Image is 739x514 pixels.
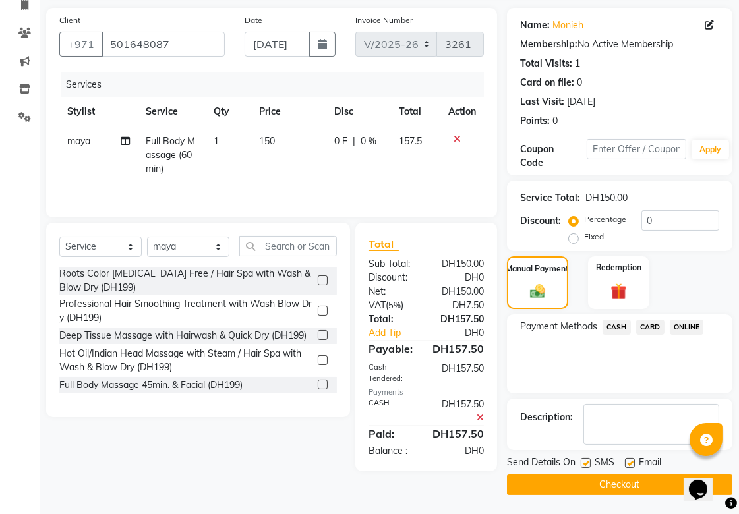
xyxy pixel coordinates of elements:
div: DH0 [438,326,494,340]
span: Send Details On [507,455,576,472]
button: Checkout [507,474,732,495]
span: CARD [636,320,665,335]
span: CASH [603,320,631,335]
div: Roots Color [MEDICAL_DATA] Free / Hair Spa with Wash & Blow Dry (DH199) [59,267,312,295]
span: ONLINE [670,320,704,335]
div: [DATE] [567,95,595,109]
div: Payments [369,387,484,398]
div: Discount: [520,214,561,228]
div: Card on file: [520,76,574,90]
div: DH150.00 [427,257,494,271]
input: Search or Scan [239,236,337,256]
th: Action [440,97,484,127]
div: DH150.00 [427,285,494,299]
iframe: chat widget [684,461,726,501]
div: 0 [577,76,582,90]
img: _gift.svg [606,281,632,301]
div: Services [61,72,494,97]
th: Disc [326,97,391,127]
span: 5% [388,300,401,310]
div: Points: [520,114,550,128]
a: Monieh [552,18,583,32]
span: 0 % [361,134,376,148]
div: DH157.50 [427,397,494,425]
div: Discount: [359,271,427,285]
div: Membership: [520,38,577,51]
label: Date [245,14,262,26]
span: SMS [595,455,614,472]
div: DH7.50 [427,299,494,312]
div: DH0 [427,444,494,458]
input: Search by Name/Mobile/Email/Code [102,32,225,57]
label: Redemption [596,262,641,273]
input: Enter Offer / Coupon Code [587,139,686,159]
div: Professional Hair Smoothing Treatment with Wash Blow Dry (DH199) [59,297,312,325]
button: Apply [692,140,729,159]
div: Sub Total: [359,257,427,271]
div: Cash Tendered: [359,362,427,384]
div: 0 [552,114,558,128]
span: VAT [369,299,386,311]
div: No Active Membership [520,38,719,51]
div: Total Visits: [520,57,572,71]
div: DH150.00 [585,191,628,205]
div: DH157.50 [423,341,494,357]
span: 157.5 [399,135,422,147]
div: Last Visit: [520,95,564,109]
label: Invoice Number [355,14,413,26]
div: 1 [575,57,580,71]
a: Add Tip [359,326,438,340]
div: Coupon Code [520,142,587,170]
span: maya [67,135,90,147]
div: Deep Cleaning Facial with Neck & Shoulder / Head Massage & Collagen Mask (DH199) [59,396,312,424]
label: Fixed [584,231,604,243]
div: DH157.50 [427,362,494,384]
div: Paid: [359,426,423,442]
span: 150 [259,135,275,147]
label: Client [59,14,80,26]
img: _cash.svg [525,283,550,300]
span: Payment Methods [520,320,597,333]
div: Balance : [359,444,427,458]
div: Name: [520,18,550,32]
label: Manual Payment [506,263,570,275]
div: DH157.50 [423,426,494,442]
button: +971 [59,32,103,57]
span: 1 [214,135,220,147]
div: Full Body Massage 45min. & Facial (DH199) [59,378,243,392]
span: Full Body Massage (60min) [146,135,195,175]
div: Payable: [359,341,423,357]
div: DH0 [427,271,494,285]
div: Service Total: [520,191,580,205]
th: Stylist [59,97,138,127]
div: ( ) [359,299,427,312]
th: Service [138,97,206,127]
div: DH157.50 [427,312,494,326]
span: | [353,134,355,148]
th: Qty [206,97,252,127]
div: Description: [520,411,573,424]
div: Hot Oil/Indian Head Massage with Steam / Hair Spa with Wash & Blow Dry (DH199) [59,347,312,374]
div: Deep Tissue Massage with Hairwash & Quick Dry (DH199) [59,329,307,343]
span: Total [369,237,399,251]
span: Email [639,455,661,472]
label: Percentage [584,214,626,225]
div: Net: [359,285,427,299]
th: Price [251,97,326,127]
div: Total: [359,312,427,326]
th: Total [391,97,440,127]
div: CASH [359,397,427,425]
span: 0 F [334,134,347,148]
